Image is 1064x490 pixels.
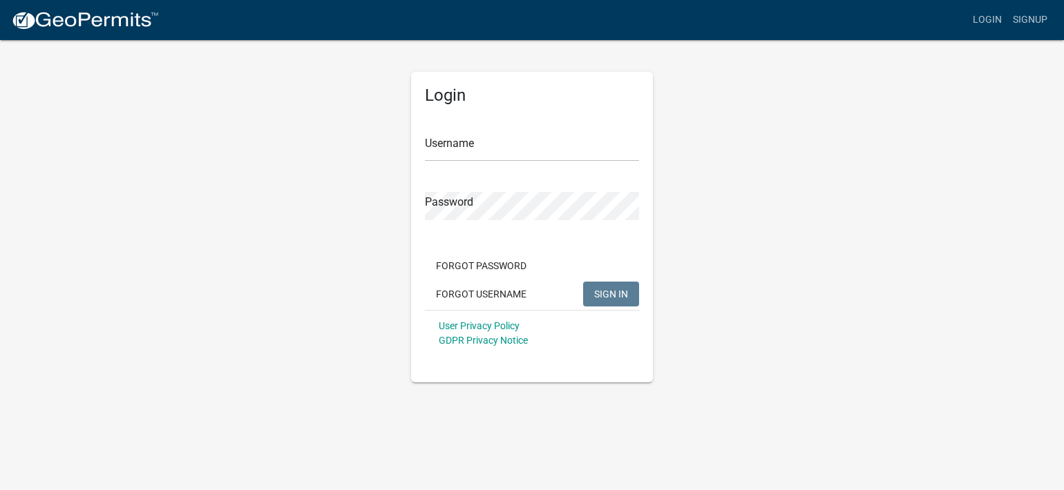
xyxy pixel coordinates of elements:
[594,288,628,299] span: SIGN IN
[439,320,520,331] a: User Privacy Policy
[425,282,538,306] button: Forgot Username
[439,335,528,346] a: GDPR Privacy Notice
[425,86,639,106] h5: Login
[425,253,538,278] button: Forgot Password
[1007,7,1053,33] a: Signup
[967,7,1007,33] a: Login
[583,282,639,306] button: SIGN IN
